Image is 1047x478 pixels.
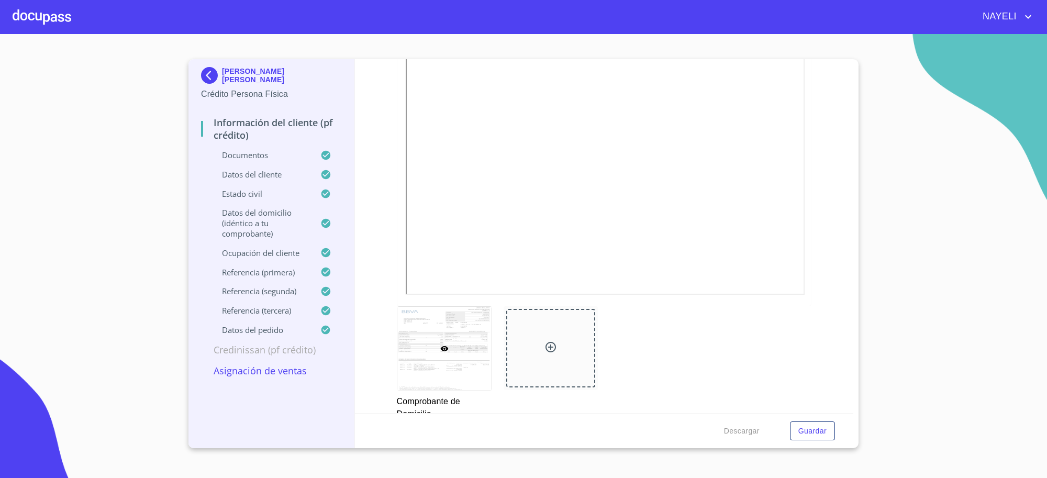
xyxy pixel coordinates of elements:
[724,425,760,438] span: Descargar
[201,248,320,258] p: Ocupación del Cliente
[201,188,320,199] p: Estado Civil
[222,67,342,84] p: [PERSON_NAME] [PERSON_NAME]
[975,8,1034,25] button: account of current user
[201,88,342,101] p: Crédito Persona Física
[201,364,342,377] p: Asignación de Ventas
[201,267,320,277] p: Referencia (primera)
[201,325,320,335] p: Datos del pedido
[201,169,320,180] p: Datos del cliente
[201,286,320,296] p: Referencia (segunda)
[720,421,764,441] button: Descargar
[201,305,320,316] p: Referencia (tercera)
[201,67,222,84] img: Docupass spot blue
[201,116,342,141] p: Información del cliente (PF crédito)
[975,8,1022,25] span: NAYELI
[201,343,342,356] p: Credinissan (PF crédito)
[790,421,835,441] button: Guardar
[201,67,342,88] div: [PERSON_NAME] [PERSON_NAME]
[397,391,491,420] p: Comprobante de Domicilio
[406,13,805,295] iframe: Comprobante de Domicilio
[201,207,320,239] p: Datos del domicilio (idéntico a tu comprobante)
[798,425,827,438] span: Guardar
[201,150,320,160] p: Documentos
